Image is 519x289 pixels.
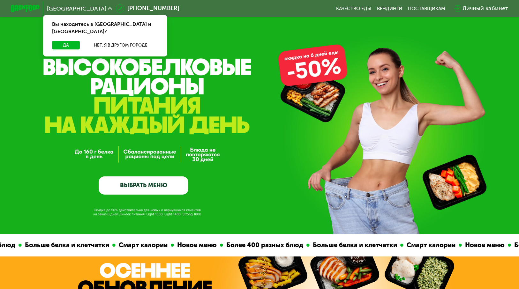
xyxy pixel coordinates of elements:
div: Вы находитесь в [GEOGRAPHIC_DATA] и [GEOGRAPHIC_DATA]? [43,15,167,41]
div: поставщикам [408,6,445,11]
a: [PHONE_NUMBER] [116,4,179,13]
div: Больше белка и клетчатки [309,240,400,250]
a: Вендинги [377,6,402,11]
div: Смарт калории [115,240,170,250]
div: Новое меню [173,240,219,250]
div: Новое меню [461,240,507,250]
span: [GEOGRAPHIC_DATA] [47,6,106,11]
div: Смарт калории [403,240,458,250]
a: Качество еды [336,6,371,11]
a: ВЫБРАТЬ МЕНЮ [99,176,188,194]
div: Более 400 разных блюд [222,240,306,250]
div: Больше белка и клетчатки [21,240,112,250]
button: Да [52,41,80,49]
div: Личный кабинет [463,4,508,13]
button: Нет, я в другом городе [83,41,159,49]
